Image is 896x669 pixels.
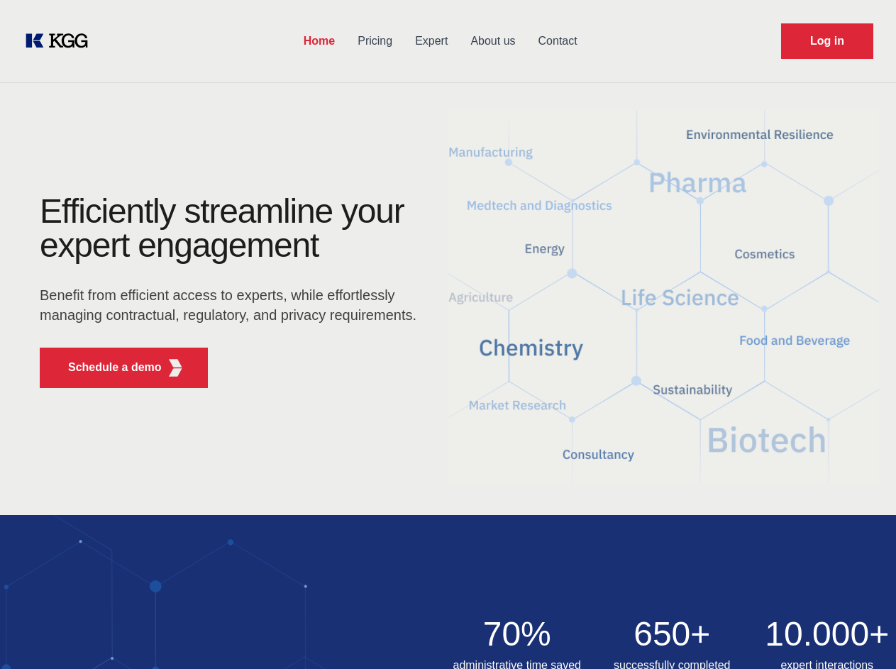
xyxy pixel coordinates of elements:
a: Contact [527,23,589,60]
p: Benefit from efficient access to experts, while effortlessly managing contractual, regulatory, an... [40,285,426,325]
p: Schedule a demo [68,359,162,376]
h2: 650+ [603,617,741,651]
img: KGG Fifth Element RED [448,92,880,501]
a: About us [459,23,526,60]
a: Home [292,23,346,60]
img: KGG Fifth Element RED [167,359,184,377]
a: KOL Knowledge Platform: Talk to Key External Experts (KEE) [23,30,99,52]
a: Pricing [346,23,404,60]
a: Request Demo [781,23,873,59]
a: Expert [404,23,459,60]
h2: 70% [448,617,587,651]
button: Schedule a demoKGG Fifth Element RED [40,348,208,388]
h1: Efficiently streamline your expert engagement [40,194,426,262]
